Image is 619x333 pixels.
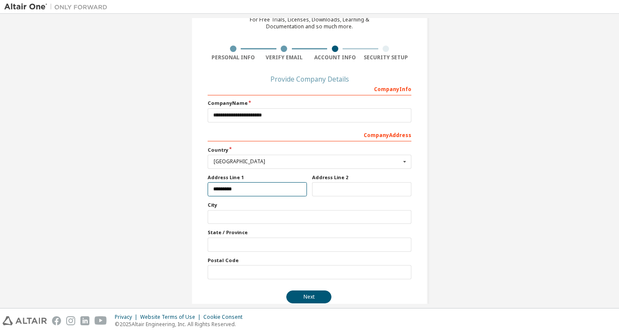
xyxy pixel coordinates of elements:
[4,3,112,11] img: Altair One
[309,54,361,61] div: Account Info
[95,316,107,325] img: youtube.svg
[208,128,411,141] div: Company Address
[66,316,75,325] img: instagram.svg
[208,174,307,181] label: Address Line 1
[140,314,203,321] div: Website Terms of Use
[312,174,411,181] label: Address Line 2
[3,316,47,325] img: altair_logo.svg
[115,314,140,321] div: Privacy
[208,100,411,107] label: Company Name
[203,314,248,321] div: Cookie Consent
[259,54,310,61] div: Verify Email
[52,316,61,325] img: facebook.svg
[286,290,331,303] button: Next
[208,76,411,82] div: Provide Company Details
[214,159,401,164] div: [GEOGRAPHIC_DATA]
[80,316,89,325] img: linkedin.svg
[208,54,259,61] div: Personal Info
[208,82,411,95] div: Company Info
[208,229,411,236] label: State / Province
[115,321,248,328] p: © 2025 Altair Engineering, Inc. All Rights Reserved.
[208,147,411,153] label: Country
[250,16,369,30] div: For Free Trials, Licenses, Downloads, Learning & Documentation and so much more.
[208,202,411,208] label: City
[361,54,412,61] div: Security Setup
[208,257,411,264] label: Postal Code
